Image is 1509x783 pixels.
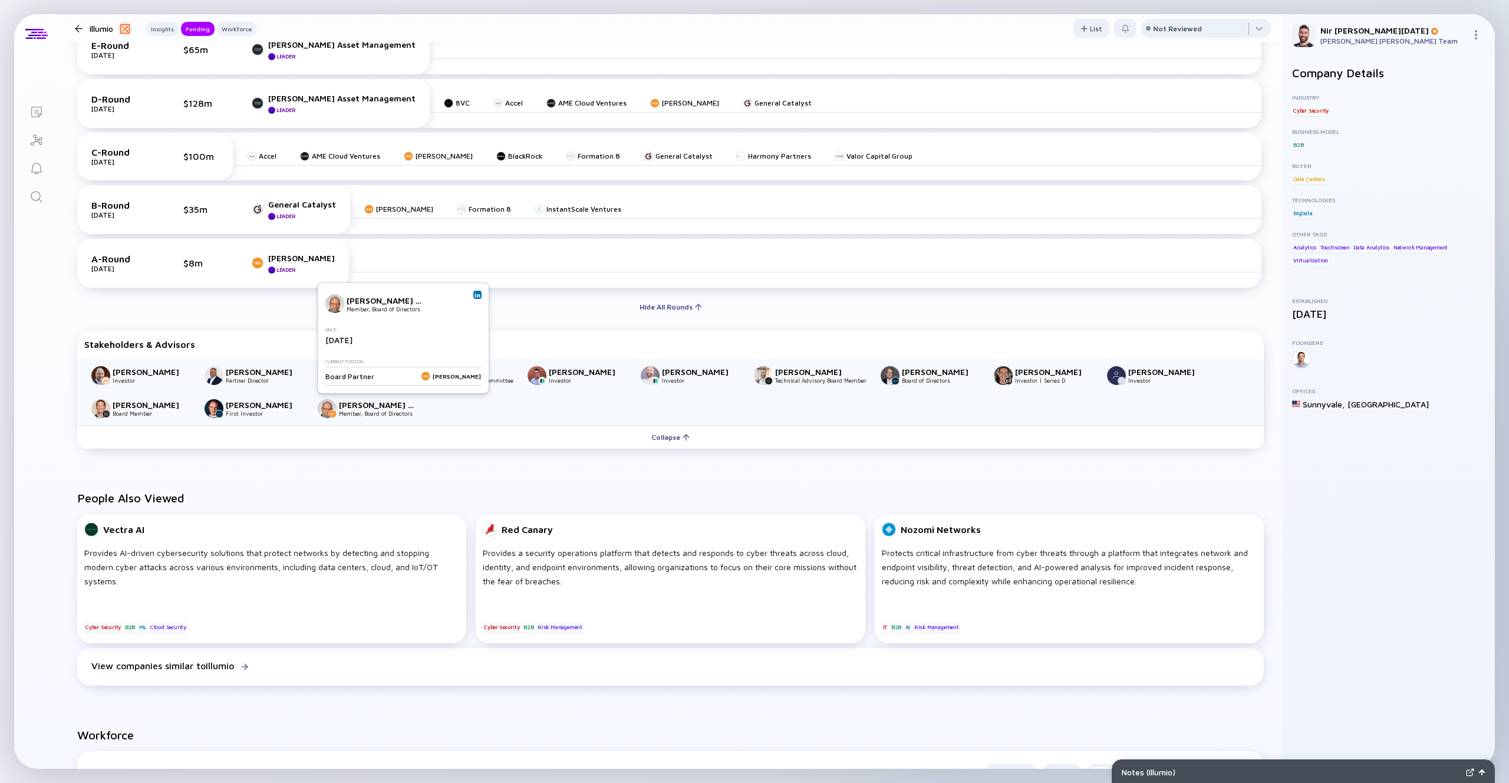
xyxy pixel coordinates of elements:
div: Other Tags [1292,231,1485,238]
div: Investor [549,377,627,384]
a: AME Cloud Ventures [546,98,627,107]
div: [PERSON_NAME] Jack [347,295,424,305]
div: [PERSON_NAME] [376,205,433,213]
div: Leader [276,53,295,60]
img: Jim Jones picture [91,366,110,385]
div: Formation 8 [469,205,511,213]
div: Stakeholders & Advisors [84,339,1257,350]
a: [PERSON_NAME] [364,205,433,213]
div: View companies similar to Illumio [91,660,234,671]
div: Investor [1128,377,1206,384]
div: [PERSON_NAME] [775,367,853,377]
div: Cloud Security [149,621,187,633]
div: Provides a security operations platform that detects and responds to cyber threats across cloud, ... [483,546,858,603]
button: Insights [146,22,179,36]
img: Open Notes [1479,769,1485,775]
div: [DATE] [91,264,150,273]
button: Funding [181,22,215,36]
div: B2B [1292,139,1304,150]
div: D-Round [91,94,150,104]
button: List [1073,19,1109,38]
div: Partner Director [226,377,304,384]
img: Christian Guzman picture [994,366,1013,385]
div: Accel [259,152,276,160]
div: General Catalyst [655,152,713,160]
div: A-Round [91,254,150,264]
div: Member, Board of Directors [347,305,424,312]
div: B2B [124,621,136,633]
div: [PERSON_NAME] [902,367,980,377]
a: Formation 8 [566,152,620,160]
div: Notes ( Illumio ) [1122,767,1461,777]
h2: Company Details [1292,66,1485,80]
div: Investor [113,377,190,384]
div: Risk Management [536,621,584,633]
div: [PERSON_NAME] Asset Management [268,40,416,50]
div: 8VC [456,98,470,107]
div: [PERSON_NAME] [662,98,719,107]
div: Nir [PERSON_NAME][DATE] [1320,25,1467,35]
div: Board of Directors [902,377,980,384]
div: E-Round [91,40,150,51]
div: Board Member [113,410,190,417]
a: AME Cloud Ventures [300,152,380,160]
div: [PERSON_NAME] [PERSON_NAME] Team [1320,37,1467,45]
a: Accel [247,152,276,160]
div: AME Cloud Ventures [558,98,627,107]
div: [PERSON_NAME] [226,367,304,377]
div: IT [882,621,889,633]
div: Valor Capital Group [846,152,912,160]
div: Analytics [1292,241,1317,253]
div: Technologies [1292,196,1485,203]
div: Insights [146,23,179,35]
div: Business Model [1292,128,1485,135]
div: $35m [183,204,219,215]
div: Offices [1292,387,1485,394]
div: Formation 8 [578,152,620,160]
div: Leader [276,107,295,113]
div: [DATE] [1292,308,1485,320]
div: Virtualization [1292,255,1329,267]
div: $8m [183,258,219,268]
div: Investor [662,377,740,384]
img: Mike Chalfen picture [205,399,223,418]
div: [DATE] [91,210,150,219]
a: Investor Map [14,125,58,153]
div: Accel [505,98,523,107]
div: B-Round [91,200,150,210]
a: Lists [14,97,58,125]
div: AI [904,621,912,633]
a: BlackRock [496,152,542,160]
div: Protects critical infrastructure from cyber threats through a platform that integrates network an... [882,546,1257,603]
img: Menu [1471,30,1481,40]
div: Founders [1292,339,1485,346]
div: Technical Advisory Board Member [775,377,866,384]
a: Valor Capital Group [835,152,912,160]
div: ML [138,621,148,633]
div: InstantScale Ventures [546,205,621,213]
div: Data Analytics [1352,241,1391,253]
div: Headcount Trend [1092,766,1143,778]
div: [PERSON_NAME] Jack [339,400,417,410]
div: $65m [183,44,219,55]
div: Collapse [644,428,697,446]
div: Cohort (Off) [984,766,1037,779]
button: Collapse [77,425,1264,449]
div: General Catalyst [754,98,812,107]
div: Funding [181,23,215,35]
div: B2B [890,621,902,633]
div: Investor | Series D [1015,377,1093,384]
img: John Hill picture [205,366,223,385]
img: Scott Jordon picture [1107,366,1126,385]
button: Workforce [217,22,256,36]
div: [PERSON_NAME] [1015,367,1093,377]
a: General CatalystLeader [252,199,336,220]
a: Accel [493,98,523,107]
button: Compare [1042,764,1082,781]
a: Nozomi NetworksProtects critical infrastructure from cyber threats through a platform that integr... [875,514,1264,648]
div: Hide All Rounds [632,298,709,316]
a: [PERSON_NAME] [650,98,719,107]
div: First Investor [226,410,304,417]
div: Nozomi Networks [901,524,981,535]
